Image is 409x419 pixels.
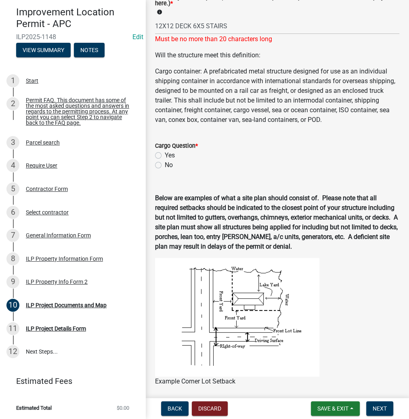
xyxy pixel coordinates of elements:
[117,405,129,411] span: $0.00
[6,275,19,288] div: 9
[16,405,52,411] span: Estimated Total
[26,279,88,285] div: ILP Property Info Form 2
[26,97,132,126] div: Permit FAQ. This document has some of the most asked questions and answers in regards to the perm...
[165,151,175,160] label: Yes
[26,302,107,308] div: ILP Project Documents and Map
[155,194,398,250] strong: Below are examples of what a site plan should consist of. Please note that all required setbacks ...
[6,299,19,312] div: 10
[366,401,393,416] button: Next
[26,78,38,84] div: Start
[132,33,143,41] a: Edit
[155,258,319,377] img: setback_pics_0d8a7f15-9ebf-4ded-b16f-9bfdafe9c13f.bmp
[6,322,19,335] div: 11
[6,74,19,87] div: 1
[16,6,139,30] h4: Improvement Location Permit - APC
[311,401,360,416] button: Save & Exit
[16,47,71,54] wm-modal-confirm: Summary
[165,160,173,170] label: No
[74,43,105,57] button: Notes
[317,405,348,412] span: Save & Exit
[6,345,19,358] div: 12
[6,252,19,265] div: 8
[373,405,387,412] span: Next
[26,256,103,262] div: ILP Property Information Form
[26,233,91,238] div: General Information Form
[26,186,68,192] div: Contractor Form
[6,206,19,219] div: 6
[161,401,189,416] button: Back
[16,33,129,41] span: ILP2025-1148
[26,140,60,145] div: Parcel search
[6,136,19,149] div: 3
[157,9,162,15] i: info
[74,47,105,54] wm-modal-confirm: Notes
[155,143,198,149] label: Cargo Question
[26,209,69,215] div: Select contractor
[155,50,399,60] p: Will the structure meet this definition:
[26,163,57,168] div: Require User
[132,33,143,41] wm-modal-confirm: Edit Application Number
[6,229,19,242] div: 7
[6,97,19,110] div: 2
[155,67,399,125] p: Cargo container: A prefabricated metal structure designed for use as an individual shipping conta...
[168,405,182,412] span: Back
[6,182,19,195] div: 5
[6,373,132,389] a: Estimated Fees
[155,377,399,386] figcaption: Example Corner Lot Setback
[26,326,86,331] div: ILP Project Details Form
[192,401,228,416] button: Discard
[155,34,399,44] div: Must be no more than 20 characters long
[6,159,19,172] div: 4
[16,43,71,57] button: View Summary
